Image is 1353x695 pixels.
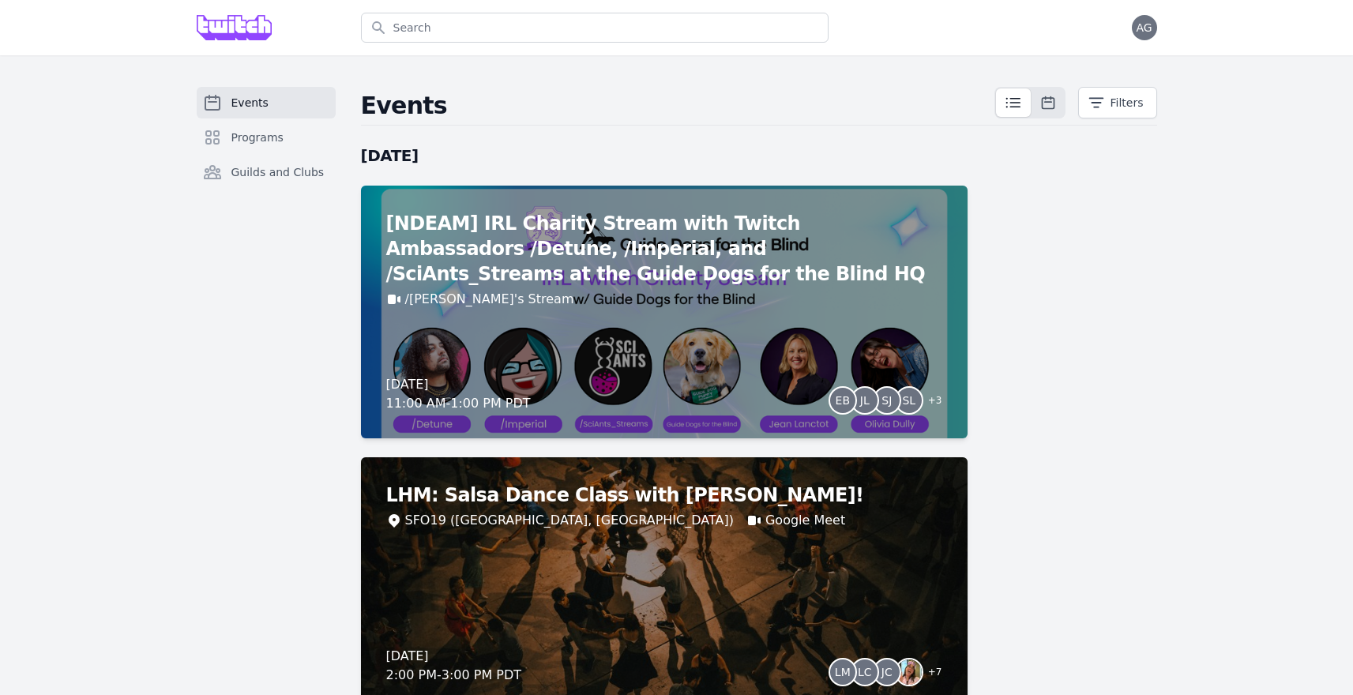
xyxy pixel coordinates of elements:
span: SL [902,395,915,406]
a: Programs [197,122,336,153]
h2: LHM: Salsa Dance Class with [PERSON_NAME]! [386,483,942,508]
a: Guilds and Clubs [197,156,336,188]
img: Grove [197,15,272,40]
span: JC [881,667,893,678]
a: Google Meet [765,511,845,530]
span: AG [1136,22,1152,33]
button: Filters [1078,87,1157,118]
span: Guilds and Clubs [231,164,325,180]
nav: Sidebar [197,87,336,213]
span: Events [231,95,269,111]
div: [DATE] 2:00 PM - 3:00 PM PDT [386,647,522,685]
span: JL [860,395,870,406]
input: Search [361,13,829,43]
span: EB [836,395,850,406]
a: [NDEAM] IRL Charity Stream with Twitch Ambassadors /Detune, /Imperial, and /SciAnts_Streams at th... [361,186,968,438]
a: /[PERSON_NAME]'s Stream [405,290,574,309]
span: LM [835,667,851,678]
div: SFO19 ([GEOGRAPHIC_DATA], [GEOGRAPHIC_DATA]) [405,511,734,530]
button: AG [1132,15,1157,40]
span: LC [858,667,872,678]
div: [DATE] 11:00 AM - 1:00 PM PDT [386,375,531,413]
span: Programs [231,130,284,145]
h2: [NDEAM] IRL Charity Stream with Twitch Ambassadors /Detune, /Imperial, and /SciAnts_Streams at th... [386,211,942,287]
h2: [DATE] [361,145,968,167]
span: + 7 [919,663,942,685]
span: + 3 [919,391,942,413]
span: SJ [881,395,892,406]
h2: Events [361,92,994,120]
a: Events [197,87,336,118]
